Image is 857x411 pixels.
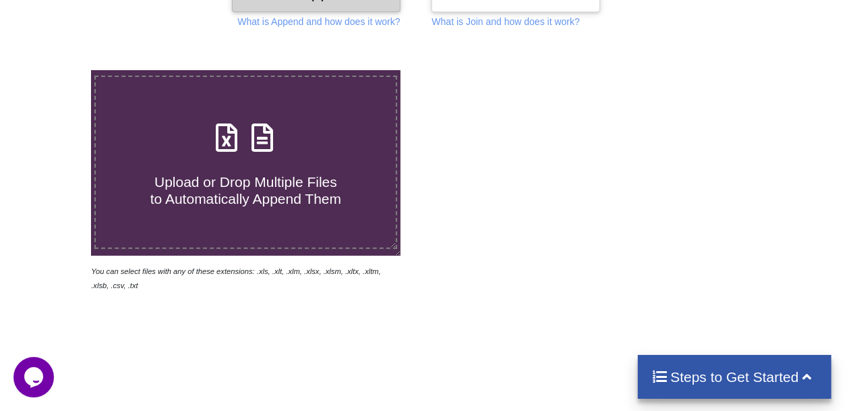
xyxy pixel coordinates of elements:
p: What is Append and how does it work? [237,15,400,28]
i: You can select files with any of these extensions: .xls, .xlt, .xlm, .xlsx, .xlsm, .xltx, .xltm, ... [91,267,381,290]
iframe: chat widget [13,357,57,398]
p: What is Join and how does it work? [432,15,579,28]
span: Upload or Drop Multiple Files to Automatically Append Them [150,174,341,207]
h4: Steps to Get Started [651,368,818,385]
